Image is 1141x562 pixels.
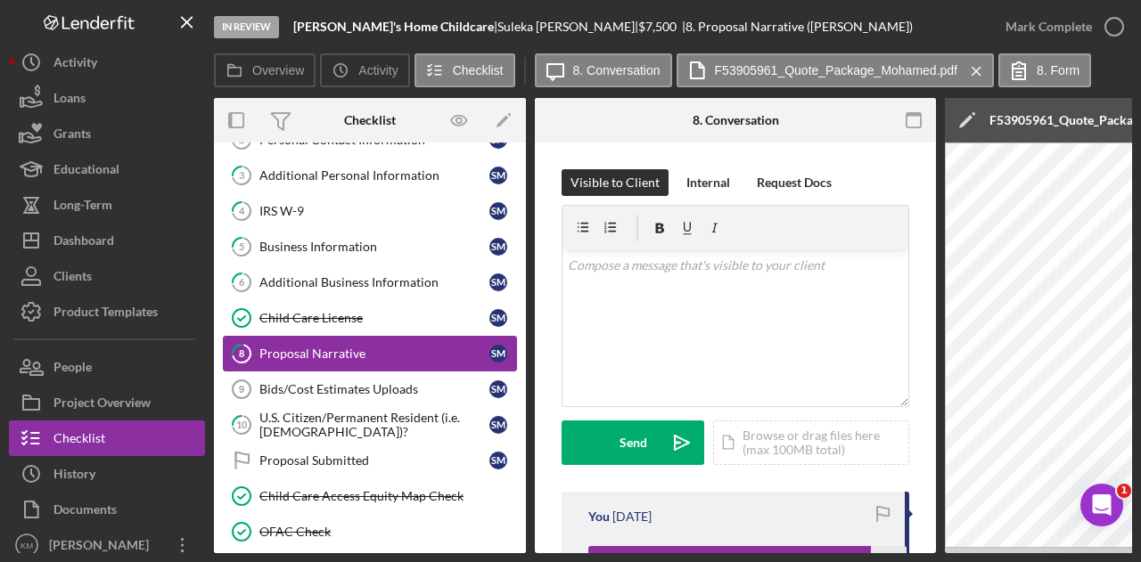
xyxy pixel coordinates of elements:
div: | [293,20,497,34]
a: OFAC Check [223,514,517,550]
a: 3Additional Personal InformationSM [223,158,517,193]
a: 5Business InformationSM [223,229,517,265]
a: Child Care Access Equity Map Check [223,478,517,514]
div: S M [489,238,507,256]
button: Grants [9,116,205,151]
a: 10U.S. Citizen/Permanent Resident (i.e. [DEMOGRAPHIC_DATA])?SM [223,407,517,443]
button: Activity [320,53,409,87]
a: Educational [9,151,205,187]
button: F53905961_Quote_Package_Mohamed.pdf [677,53,994,87]
div: U.S. Citizen/Permanent Resident (i.e. [DEMOGRAPHIC_DATA])? [259,411,489,439]
a: Child Care LicenseSM [223,300,517,336]
label: Checklist [453,63,504,77]
div: People [53,349,92,389]
div: Loans [53,80,86,120]
div: Long-Term [53,187,112,227]
button: Clients [9,258,205,294]
div: Checklist [53,420,105,460]
div: Proposal Submitted [259,453,489,468]
a: People [9,349,205,385]
div: Bids/Cost Estimates Uploads [259,382,489,396]
a: 9Bids/Cost Estimates UploadsSM [223,371,517,407]
button: Activity [9,45,205,80]
div: History [53,456,95,496]
button: Request Docs [748,169,841,196]
label: Overview [252,63,304,77]
a: 8Proposal NarrativeSM [223,336,517,371]
div: Clients [53,258,92,298]
tspan: 3 [239,169,244,181]
button: Dashboard [9,223,205,258]
div: Child Care License [259,311,489,325]
button: Checklist [415,53,515,87]
div: S M [489,416,507,434]
div: Checklist [344,113,396,127]
div: IRS W-9 [259,204,489,218]
button: Checklist [9,420,205,456]
button: Mark Complete [988,9,1132,45]
button: Long-Term [9,187,205,223]
div: Business Information [259,240,489,254]
a: 4IRS W-9SM [223,193,517,229]
b: [PERSON_NAME]'s Home Childcare [293,19,494,34]
div: Additional Business Information [259,275,489,289]
label: 8. Conversation [573,63,661,77]
div: Proposal Narrative [259,346,489,361]
label: 8. Form [1037,63,1079,77]
div: S M [489,273,507,291]
div: You [588,509,610,524]
div: | 8. Proposal Narrative ([PERSON_NAME]) [682,20,913,34]
div: S M [489,202,507,220]
div: S M [489,452,507,469]
button: Internal [677,169,739,196]
button: 8. Conversation [535,53,672,87]
div: Dashboard [53,223,114,263]
time: 2025-09-10 15:24 [612,509,652,524]
button: Overview [214,53,316,87]
tspan: 9 [239,384,244,395]
div: Mark Complete [1006,9,1092,45]
div: 8. Conversation [693,113,779,127]
iframe: Intercom live chat [1080,484,1123,526]
div: Suleka [PERSON_NAME] | [497,20,638,34]
div: Additional Personal Information [259,168,489,183]
a: Proposal SubmittedSM [223,443,517,478]
div: OFAC Check [259,525,516,539]
tspan: 2 [239,134,244,145]
div: S M [489,380,507,398]
text: KM [21,541,33,550]
div: In Review [214,16,279,38]
div: Internal [686,169,730,196]
tspan: 8 [239,347,244,359]
button: Documents [9,492,205,527]
button: Project Overview [9,385,205,420]
div: Educational [53,151,119,191]
div: Project Overview [53,385,151,425]
a: 6Additional Business InformationSM [223,265,517,300]
span: 1 [1117,484,1131,498]
button: Product Templates [9,294,205,330]
tspan: 6 [239,276,245,288]
div: Activity [53,45,97,85]
div: Grants [53,116,91,156]
tspan: 4 [239,205,245,216]
div: S M [489,345,507,362]
label: F53905961_Quote_Package_Mohamed.pdf [715,63,957,77]
tspan: 5 [239,240,244,252]
div: Visible to Client [570,169,660,196]
div: Documents [53,492,117,532]
tspan: 10 [236,419,248,430]
button: History [9,456,205,492]
button: Visible to Client [562,169,669,196]
div: S M [489,309,507,327]
div: S M [489,167,507,184]
div: Product Templates [53,294,158,334]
